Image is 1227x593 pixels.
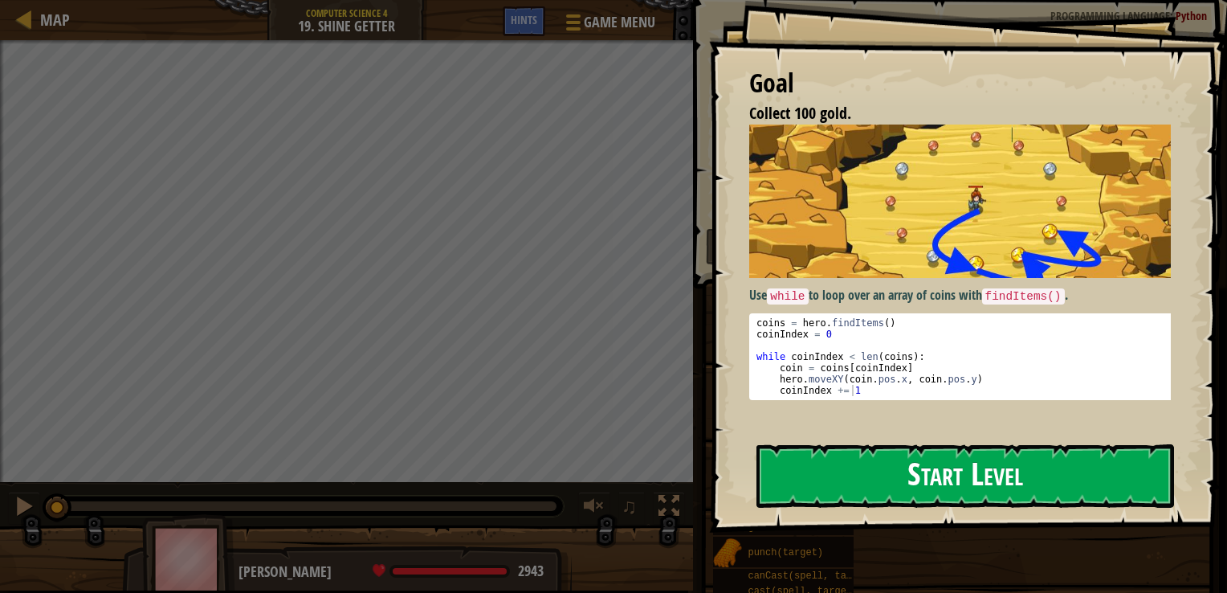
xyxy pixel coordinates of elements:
button: Game Menu [553,6,665,44]
span: punch(target) [748,547,823,558]
button: ♫ [618,492,646,525]
div: Goal [749,65,1171,102]
button: Run ⇧↵ [706,228,948,265]
img: portrait.png [713,538,744,569]
span: canCast(spell, target) [748,571,874,582]
span: Map [40,9,70,31]
div: health: 2943 / 2943 [373,564,544,579]
a: Map [32,9,70,31]
span: Hints [511,12,537,27]
span: Collect 100 gold. [749,102,851,124]
li: Collect 100 gold. [729,102,1167,125]
button: Adjust volume [578,492,610,525]
span: Game Menu [584,12,655,33]
button: Toggle fullscreen [653,492,685,525]
span: 2943 [518,561,544,581]
img: Shine getter [749,125,1183,278]
code: while [767,288,808,305]
p: Use to loop over an array of coins with . [749,286,1183,305]
span: ♫ [622,494,638,518]
code: findItems() [982,288,1065,305]
button: Start Level [756,444,1174,508]
div: [PERSON_NAME] [238,562,556,583]
button: Ctrl + P: Pause [8,492,40,525]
